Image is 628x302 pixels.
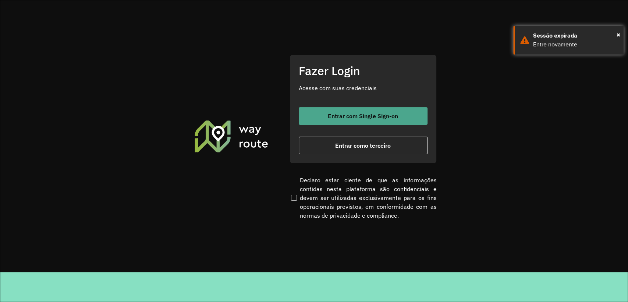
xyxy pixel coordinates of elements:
[290,176,437,220] label: Declaro estar ciente de que as informações contidas nesta plataforma são confidenciais e devem se...
[335,143,391,148] span: Entrar como terceiro
[299,107,427,125] button: button
[299,84,427,92] p: Acesse com suas credenciais
[299,137,427,154] button: button
[533,40,618,49] div: Entre novamente
[533,31,618,40] div: Sessão expirada
[328,113,398,119] span: Entrar com Single Sign-on
[617,29,620,40] span: ×
[299,64,427,78] h2: Fazer Login
[194,119,269,153] img: Roteirizador AmbevTech
[617,29,620,40] button: Close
